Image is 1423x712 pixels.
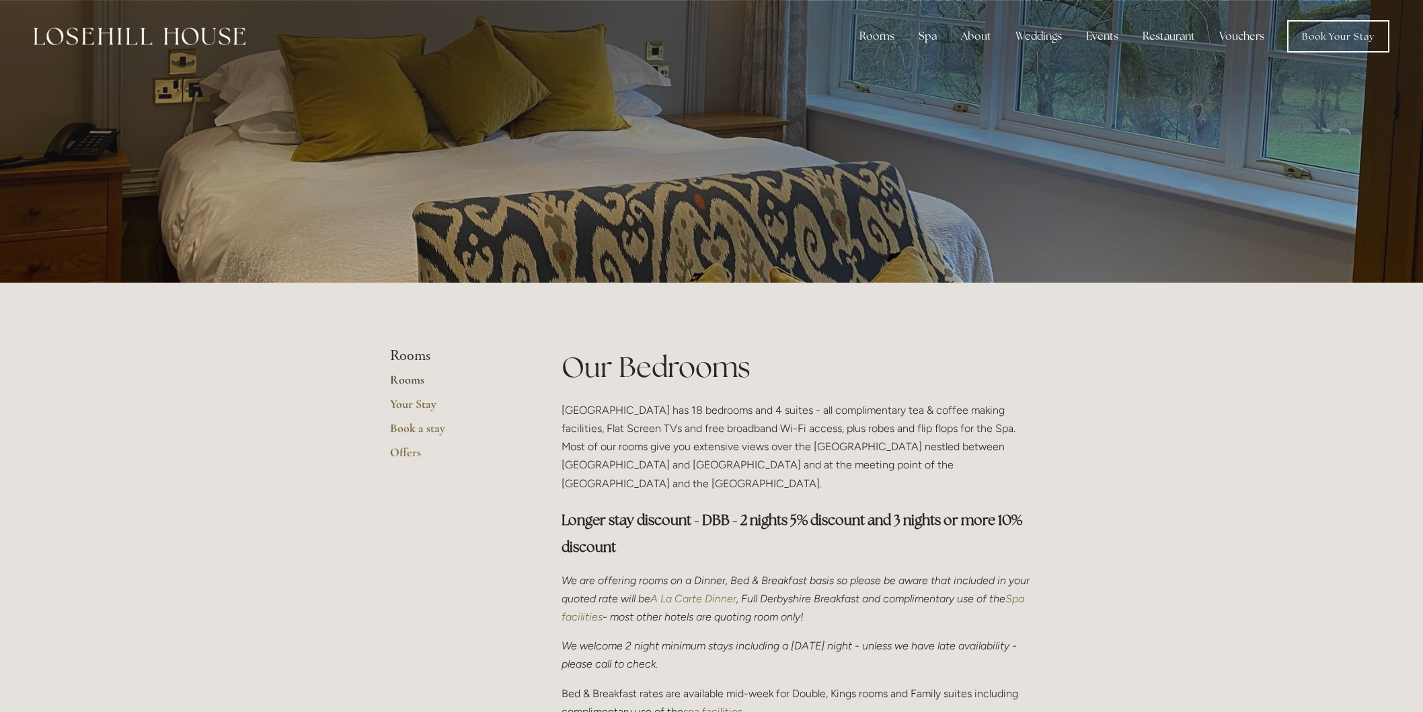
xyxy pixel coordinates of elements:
[603,610,804,623] em: - most other hotels are quoting room only!
[1287,20,1389,52] a: Book Your Stay
[562,401,1033,493] p: [GEOGRAPHIC_DATA] has 18 bedrooms and 4 suites - all complimentary tea & coffee making facilities...
[562,347,1033,387] h1: Our Bedrooms
[1132,23,1206,50] div: Restaurant
[390,347,518,365] li: Rooms
[908,23,948,50] div: Spa
[1075,23,1129,50] div: Events
[390,445,518,469] a: Offers
[562,511,1025,556] strong: Longer stay discount - DBB - 2 nights 5% discount and 3 nights or more 10% discount
[34,28,245,45] img: Losehill House
[849,23,905,50] div: Rooms
[390,396,518,421] a: Your Stay
[950,23,1002,50] div: About
[390,421,518,445] a: Book a stay
[736,592,1005,605] em: , Full Derbyshire Breakfast and complimentary use of the
[1208,23,1275,50] a: Vouchers
[562,574,1032,605] em: We are offering rooms on a Dinner, Bed & Breakfast basis so please be aware that included in your...
[650,592,736,605] a: A La Carte Dinner
[562,639,1020,670] em: We welcome 2 night minimum stays including a [DATE] night - unless we have late availability - pl...
[1005,23,1073,50] div: Weddings
[390,372,518,396] a: Rooms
